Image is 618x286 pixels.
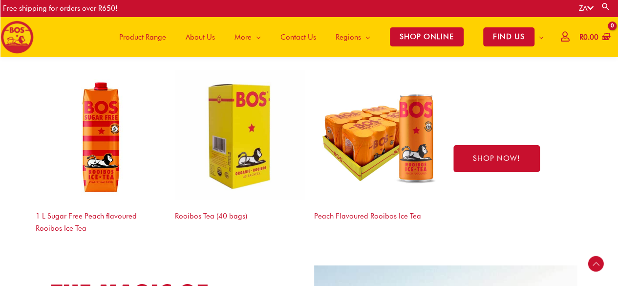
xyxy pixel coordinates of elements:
img: Tea, rooibos tea, Bos ice tea, bos brands, teas, iced tea [314,71,444,200]
bdi: 0.00 [579,33,598,42]
a: About Us [176,17,225,57]
a: ZA [579,4,594,13]
span: SHOP ONLINE [390,27,464,46]
span: Product Range [119,22,166,52]
a: Contact Us [271,17,326,57]
a: More [225,17,271,57]
a: SHOP ONLINE [380,17,473,57]
a: View Shopping Cart, empty [577,26,611,48]
img: BOS logo finals-200px [0,21,34,54]
a: Rooibos Tea (40 bags) [175,212,247,220]
span: Contact Us [280,22,316,52]
a: 1 L Sugar Free Peach flavoured [36,212,137,220]
img: BOS_tea-bag-carton-copy [175,71,304,200]
a: Search button [601,2,611,11]
img: Tea, rooibos tea, Bos ice tea, bos brands, teas, iced tea [36,71,165,200]
span: FIND US [483,27,534,46]
a: Peach Flavoured Rooibos Ice Tea [314,212,421,220]
span: Regions [336,22,361,52]
span: More [234,22,252,52]
span: About Us [186,22,215,52]
a: Rooibos Ice Tea [36,224,86,233]
a: Product Range [109,17,176,57]
span: SHOP NOW! [473,155,520,162]
nav: Site Navigation [102,17,554,57]
a: Regions [326,17,380,57]
span: R [579,33,583,42]
a: SHOP NOW! [453,145,540,172]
